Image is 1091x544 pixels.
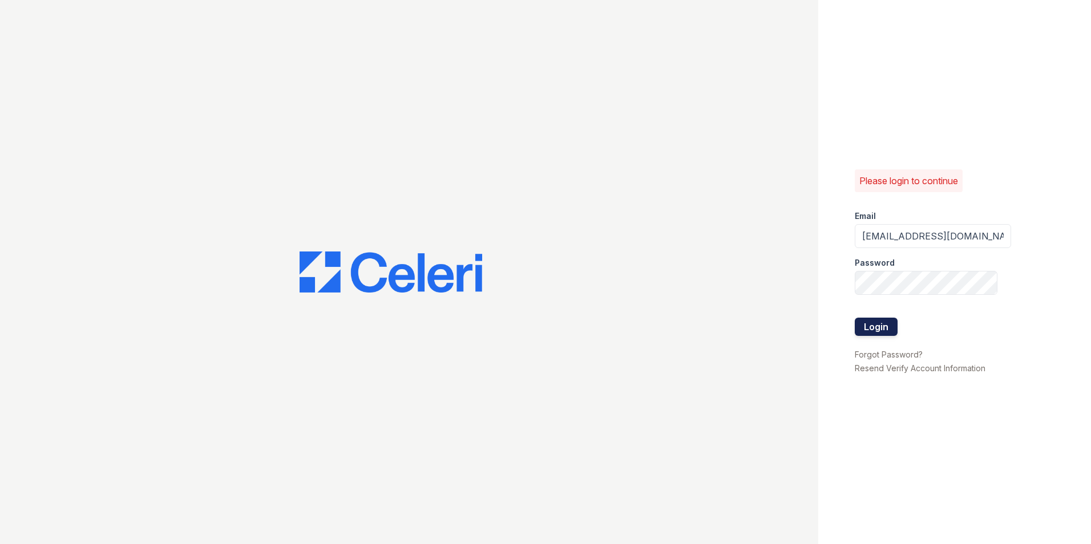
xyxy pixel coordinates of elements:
button: Login [855,318,898,336]
a: Resend Verify Account Information [855,363,985,373]
label: Email [855,210,876,222]
p: Please login to continue [859,174,958,188]
label: Password [855,257,895,269]
a: Forgot Password? [855,350,923,359]
img: CE_Logo_Blue-a8612792a0a2168367f1c8372b55b34899dd931a85d93a1a3d3e32e68fde9ad4.png [300,251,482,293]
